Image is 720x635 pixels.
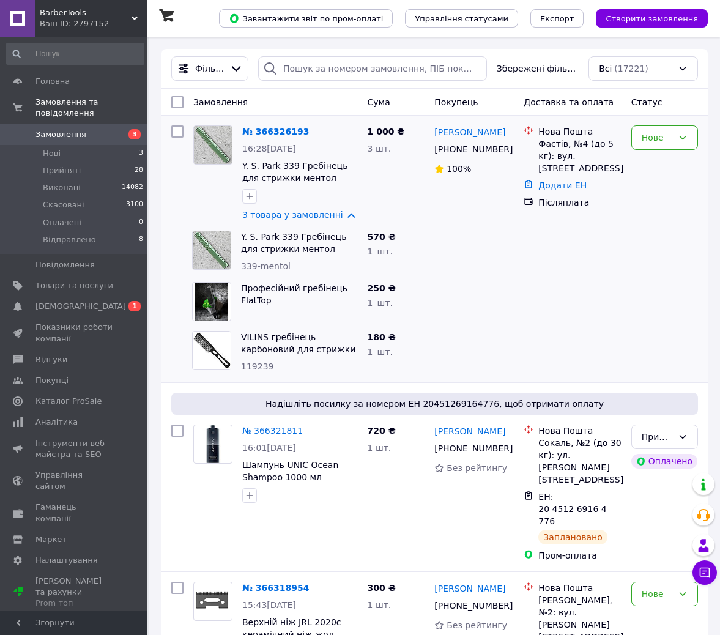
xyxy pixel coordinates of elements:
[43,165,81,176] span: Прийняті
[405,9,518,28] button: Управління статусами
[242,460,338,482] a: Шампунь UNIC Ocean Shampoo 1000 мл
[43,182,81,193] span: Виконані
[538,125,621,138] div: Нова Пошта
[35,396,102,407] span: Каталог ProSale
[219,9,393,28] button: Завантажити звіт по пром-оплаті
[242,144,296,154] span: 16:28[DATE]
[128,301,141,311] span: 1
[6,43,144,65] input: Пошук
[193,582,232,621] a: Фото товару
[242,583,309,593] a: № 366318954
[40,18,147,29] div: Ваш ID: 2797152
[642,131,673,144] div: Нове
[193,125,232,165] a: Фото товару
[584,13,708,23] a: Створити замовлення
[241,332,355,366] a: VILINS гребінець карбоновий для стрижки під машинку та начосу
[35,375,69,386] span: Покупці
[241,283,347,305] a: Професійний гребінець FlatTop
[35,438,113,460] span: Інструменти веб-майстра та SEO
[35,301,126,312] span: [DEMOGRAPHIC_DATA]
[434,425,505,437] a: [PERSON_NAME]
[241,261,291,271] span: 339-mentol
[43,199,84,210] span: Скасовані
[368,127,405,136] span: 1 000 ₴
[368,426,396,436] span: 720 ₴
[540,14,574,23] span: Експорт
[596,9,708,28] button: Створити замовлення
[241,362,273,371] span: 119239
[368,283,396,293] span: 250 ₴
[195,62,225,75] span: Фільтри
[194,590,232,613] img: Фото товару
[35,576,113,609] span: [PERSON_NAME] та рахунки
[35,555,98,566] span: Налаштування
[135,165,143,176] span: 28
[368,600,392,610] span: 1 шт.
[538,530,607,544] div: Заплановано
[139,217,143,228] span: 0
[35,97,147,119] span: Замовлення та повідомлення
[195,283,228,321] img: Фото товару
[368,347,393,357] span: 1 шт.
[538,492,606,526] span: ЕН: 20 4512 6916 4776
[35,76,70,87] span: Головна
[242,443,296,453] span: 16:01[DATE]
[368,232,396,242] span: 570 ₴
[242,426,303,436] a: № 366321811
[193,97,248,107] span: Замовлення
[606,14,698,23] span: Створити замовлення
[241,232,346,254] a: Y. S. Park 339 Гребінець для стрижки ментол
[35,354,67,365] span: Відгуки
[538,582,621,594] div: Нова Пошта
[35,417,78,428] span: Аналітика
[194,126,232,164] img: Фото товару
[242,600,296,610] span: 15:43[DATE]
[538,425,621,437] div: Нова Пошта
[368,583,396,593] span: 300 ₴
[176,398,693,410] span: Надішліть посилку за номером ЕН 20451269164776, щоб отримати оплату
[43,148,61,159] span: Нові
[415,14,508,23] span: Управління статусами
[434,97,478,107] span: Покупець
[122,182,143,193] span: 14082
[35,598,113,609] div: Prom топ
[434,601,513,611] span: [PHONE_NUMBER]
[368,443,392,453] span: 1 шт.
[139,148,143,159] span: 3
[35,280,113,291] span: Товари та послуги
[258,56,487,81] input: Пошук за номером замовлення, ПІБ покупця, номером телефону, Email, номером накладної
[524,97,614,107] span: Доставка та оплата
[434,126,505,138] a: [PERSON_NAME]
[43,217,81,228] span: Оплачені
[196,425,229,463] img: Фото товару
[642,587,673,601] div: Нове
[242,210,343,220] a: 3 товара у замовленні
[40,7,132,18] span: BarberTools
[368,97,390,107] span: Cума
[242,161,347,183] a: Y. S. Park 339 Гребінець для стрижки ментол
[242,127,309,136] a: № 366326193
[497,62,579,75] span: Збережені фільтри:
[229,13,383,24] span: Завантажити звіт по пром-оплаті
[642,430,673,444] div: Прийнято
[631,454,697,469] div: Оплачено
[434,144,513,154] span: [PHONE_NUMBER]
[139,234,143,245] span: 8
[614,64,648,73] span: (17221)
[368,247,393,256] span: 1 шт.
[368,332,396,342] span: 180 ₴
[538,196,621,209] div: Післяплата
[35,502,113,524] span: Гаманець компанії
[434,444,513,453] span: [PHONE_NUMBER]
[193,231,231,269] img: Фото товару
[43,234,96,245] span: Відправлено
[126,199,143,210] span: 3100
[193,332,231,369] img: Фото товару
[631,97,662,107] span: Статус
[193,425,232,464] a: Фото товару
[35,322,113,344] span: Показники роботи компанії
[447,463,507,473] span: Без рейтингу
[692,560,717,585] button: Чат з покупцем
